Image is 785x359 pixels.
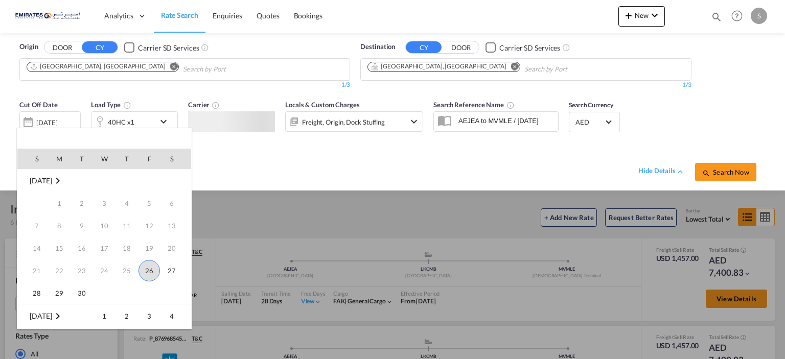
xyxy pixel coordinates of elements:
[116,305,138,328] td: Thursday October 2 2025
[116,192,138,214] td: Thursday September 4 2025
[138,237,160,259] td: Friday September 19 2025
[49,283,70,303] span: 29
[71,259,93,282] td: Tuesday September 23 2025
[48,214,71,237] td: Monday September 8 2025
[94,306,114,326] span: 1
[138,149,160,169] th: F
[17,214,48,237] td: Sunday September 7 2025
[71,192,93,214] td: Tuesday September 2 2025
[17,305,191,328] tr: Week 1
[48,282,71,305] td: Monday September 29 2025
[93,192,116,214] td: Wednesday September 3 2025
[160,259,191,282] td: Saturday September 27 2025
[48,149,71,169] th: M
[93,237,116,259] td: Wednesday September 17 2025
[30,177,52,185] span: [DATE]
[138,192,160,214] td: Friday September 5 2025
[17,149,191,328] md-calendar: Calendar
[48,259,71,282] td: Monday September 22 2025
[160,192,191,214] td: Saturday September 6 2025
[160,305,191,328] td: Saturday October 4 2025
[17,305,93,328] td: October 2025
[17,170,191,193] td: September 2025
[160,237,191,259] td: Saturday September 20 2025
[17,214,191,237] tr: Week 2
[30,312,52,321] span: [DATE]
[17,192,191,214] tr: Week 1
[117,306,137,326] span: 2
[116,149,138,169] th: T
[71,214,93,237] td: Tuesday September 9 2025
[116,214,138,237] td: Thursday September 11 2025
[27,283,47,303] span: 28
[160,214,191,237] td: Saturday September 13 2025
[17,259,191,282] tr: Week 4
[139,306,159,326] span: 3
[48,237,71,259] td: Monday September 15 2025
[116,237,138,259] td: Thursday September 18 2025
[116,259,138,282] td: Thursday September 25 2025
[71,149,93,169] th: T
[160,149,191,169] th: S
[71,237,93,259] td: Tuesday September 16 2025
[17,282,191,305] tr: Week 5
[17,237,191,259] tr: Week 3
[93,259,116,282] td: Wednesday September 24 2025
[138,260,160,281] span: 26
[71,282,93,305] td: Tuesday September 30 2025
[72,283,92,303] span: 30
[138,259,160,282] td: Friday September 26 2025
[17,259,48,282] td: Sunday September 21 2025
[138,214,160,237] td: Friday September 12 2025
[17,282,48,305] td: Sunday September 28 2025
[161,306,182,326] span: 4
[17,170,191,193] tr: Week undefined
[17,149,48,169] th: S
[17,237,48,259] td: Sunday September 14 2025
[138,305,160,328] td: Friday October 3 2025
[161,260,182,281] span: 27
[48,192,71,214] td: Monday September 1 2025
[93,305,116,328] td: Wednesday October 1 2025
[93,149,116,169] th: W
[93,214,116,237] td: Wednesday September 10 2025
